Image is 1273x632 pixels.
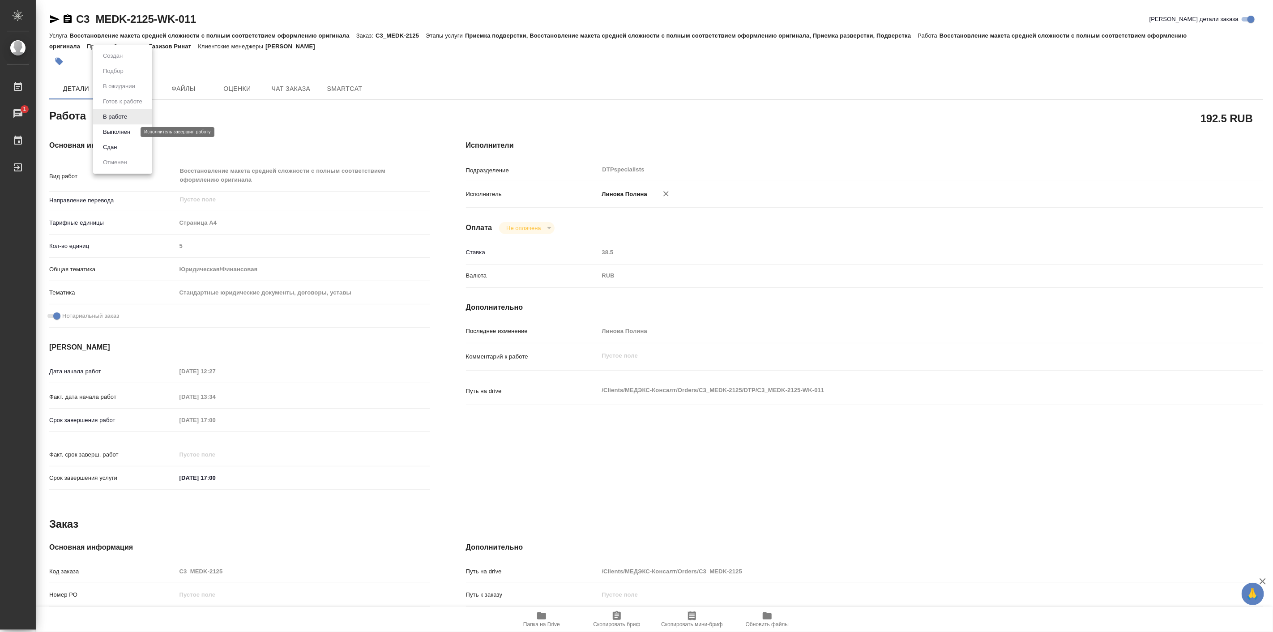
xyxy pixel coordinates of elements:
button: Готов к работе [100,97,145,107]
button: Выполнен [100,127,133,137]
button: В ожидании [100,81,138,91]
button: Создан [100,51,125,61]
button: Отменен [100,158,130,167]
button: Сдан [100,142,120,152]
button: В работе [100,112,130,122]
button: Подбор [100,66,126,76]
